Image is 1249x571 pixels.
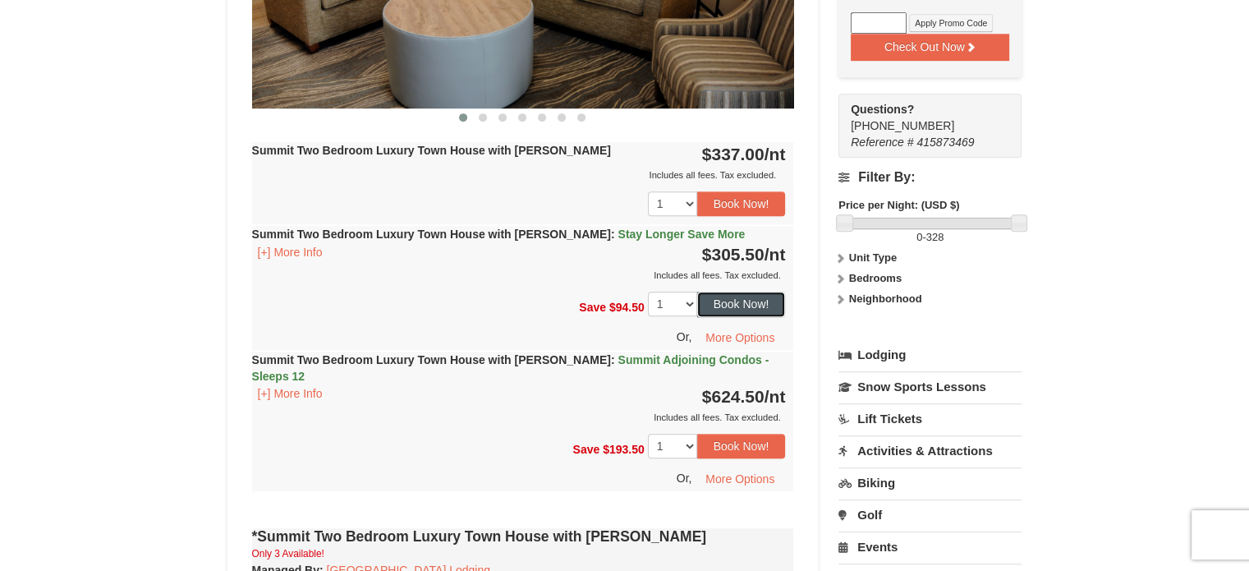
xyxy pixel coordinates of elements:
[611,228,615,241] span: :
[697,191,786,216] button: Book Now!
[838,500,1022,530] a: Golf
[838,170,1022,185] h4: Filter By:
[838,229,1022,246] label: -
[838,532,1022,562] a: Events
[695,325,785,350] button: More Options
[252,243,328,261] button: [+] More Info
[611,353,615,366] span: :
[838,371,1022,402] a: Snow Sports Lessons
[926,231,944,243] span: 328
[572,442,599,455] span: Save
[838,467,1022,498] a: Biking
[702,145,786,163] strong: $337.00
[849,251,897,264] strong: Unit Type
[765,245,786,264] span: /nt
[851,103,914,116] strong: Questions?
[677,472,692,485] span: Or,
[252,548,324,559] small: Only 3 Available!
[697,434,786,458] button: Book Now!
[849,272,902,284] strong: Bedrooms
[765,387,786,406] span: /nt
[838,340,1022,370] a: Lodging
[252,167,786,183] div: Includes all fees. Tax excluded.
[252,228,746,241] strong: Summit Two Bedroom Luxury Town House with [PERSON_NAME]
[838,435,1022,466] a: Activities & Attractions
[838,403,1022,434] a: Lift Tickets
[252,144,611,157] strong: Summit Two Bedroom Luxury Town House with [PERSON_NAME]
[851,136,913,149] span: Reference #
[697,292,786,316] button: Book Now!
[851,101,992,132] span: [PHONE_NUMBER]
[916,136,974,149] span: 415873469
[579,301,606,314] span: Save
[618,228,745,241] span: Stay Longer Save More
[702,387,765,406] span: $624.50
[252,528,794,545] h4: *Summit Two Bedroom Luxury Town House with [PERSON_NAME]
[252,385,328,403] button: [+] More Info
[252,267,786,283] div: Includes all fees. Tax excluded.
[609,301,645,314] span: $94.50
[909,14,993,32] button: Apply Promo Code
[851,34,1009,60] button: Check Out Now
[603,442,645,455] span: $193.50
[849,292,922,305] strong: Neighborhood
[838,199,959,211] strong: Price per Night: (USD $)
[252,409,786,426] div: Includes all fees. Tax excluded.
[702,245,765,264] span: $305.50
[252,353,769,383] strong: Summit Two Bedroom Luxury Town House with [PERSON_NAME]
[677,329,692,343] span: Or,
[252,353,769,383] span: Summit Adjoining Condos - Sleeps 12
[765,145,786,163] span: /nt
[695,467,785,491] button: More Options
[916,231,922,243] span: 0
